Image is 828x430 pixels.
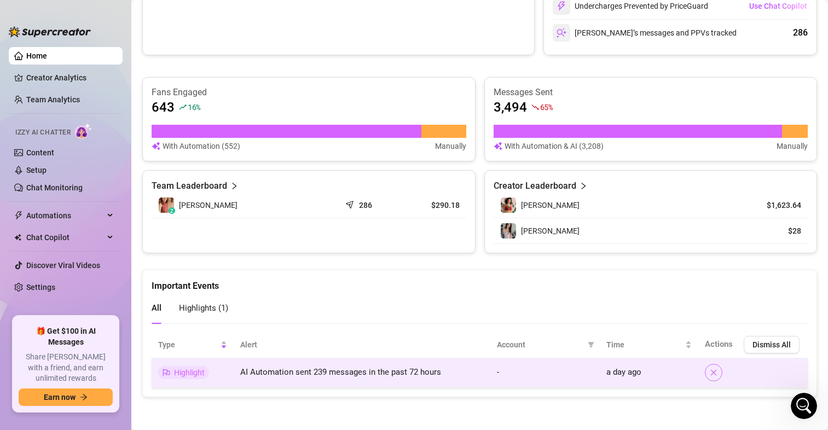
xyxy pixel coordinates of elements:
[179,303,228,313] span: Highlights ( 1 )
[19,352,113,384] span: Share [PERSON_NAME] with a friend, and earn unlimited rewards
[19,388,113,406] button: Earn nowarrow-right
[705,339,733,349] span: Actions
[152,140,160,152] img: svg%3e
[152,98,175,116] article: 643
[505,140,604,152] article: With Automation & AI (3,208)
[531,103,539,111] span: fall
[152,86,466,98] article: Fans Engaged
[606,339,683,351] span: Time
[588,341,594,348] span: filter
[26,69,114,86] a: Creator Analytics
[158,339,218,351] span: Type
[152,270,808,293] div: Important Events
[174,368,205,377] span: Highlight
[497,367,499,377] span: -
[152,179,227,193] article: Team Leaderboard
[9,26,91,37] img: logo-BBDzfeDw.svg
[501,197,516,213] img: maki
[606,367,641,377] span: a day ago
[494,98,527,116] article: 3,494
[26,207,104,224] span: Automations
[26,166,47,175] a: Setup
[188,102,200,112] span: 16 %
[345,198,356,209] span: send
[557,28,566,38] img: svg%3e
[359,200,372,211] article: 286
[26,229,104,246] span: Chat Copilot
[494,86,808,98] article: Messages Sent
[26,148,54,157] a: Content
[179,103,187,111] span: rise
[14,234,21,241] img: Chat Copilot
[26,95,80,104] a: Team Analytics
[710,369,717,376] span: close
[26,183,83,192] a: Chat Monitoring
[586,336,597,353] span: filter
[152,303,161,313] span: All
[26,51,47,60] a: Home
[791,393,817,419] iframe: Intercom live chat
[410,200,460,211] article: $290.18
[600,332,698,358] th: Time
[44,393,76,402] span: Earn now
[26,261,100,270] a: Discover Viral Videos
[152,332,234,358] th: Type
[777,140,808,152] article: Manually
[494,179,576,193] article: Creator Leaderboard
[159,197,174,213] img: Makiyah Belle
[557,1,566,11] img: svg%3e
[234,332,490,358] th: Alert
[497,339,583,351] span: Account
[540,102,553,112] span: 65 %
[163,369,170,376] span: flag
[169,207,175,214] div: z
[15,127,71,138] span: Izzy AI Chatter
[179,199,238,211] span: [PERSON_NAME]
[521,201,580,210] span: [PERSON_NAME]
[521,226,580,235] span: [PERSON_NAME]
[580,179,587,193] span: right
[501,223,516,239] img: Maki
[749,2,807,10] span: Use Chat Copilot
[14,211,23,220] span: thunderbolt
[80,393,88,401] span: arrow-right
[26,283,55,292] a: Settings
[240,367,441,377] span: AI Automation sent 239 messages in the past 72 hours
[163,140,240,152] article: With Automation (552)
[75,123,92,139] img: AI Chatter
[435,140,466,152] article: Manually
[752,340,791,349] span: Dismiss All
[751,200,801,211] article: $1,623.64
[494,140,502,152] img: svg%3e
[744,336,800,353] button: Dismiss All
[230,179,238,193] span: right
[19,326,113,347] span: 🎁 Get $100 in AI Messages
[793,26,808,39] div: 286
[553,24,737,42] div: [PERSON_NAME]’s messages and PPVs tracked
[751,225,801,236] article: $28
